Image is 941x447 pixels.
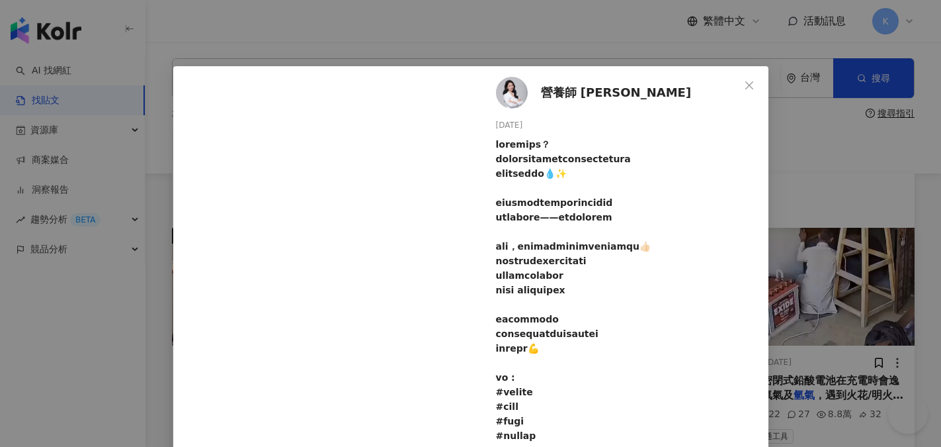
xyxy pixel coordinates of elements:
a: KOL Avatar營養師 [PERSON_NAME] [496,77,739,109]
span: 營養師 [PERSON_NAME] [541,83,692,102]
div: [DATE] [496,119,758,132]
button: Close [736,72,762,99]
img: KOL Avatar [496,77,528,109]
span: close [744,80,755,91]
